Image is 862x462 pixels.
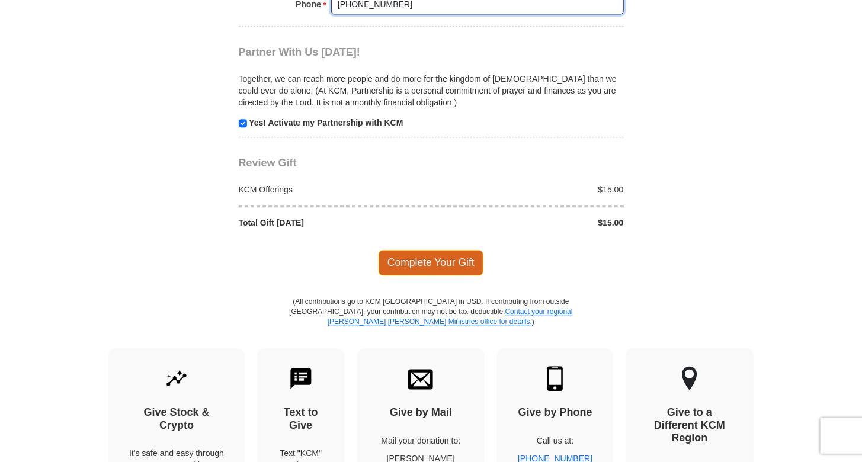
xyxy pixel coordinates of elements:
[328,307,573,326] a: Contact your regional [PERSON_NAME] [PERSON_NAME] Ministries office for details.
[249,118,403,127] strong: Yes! Activate my Partnership with KCM
[378,435,464,447] p: Mail your donation to:
[289,366,313,391] img: text-to-give.svg
[129,406,224,432] h4: Give Stock & Crypto
[278,406,324,432] h4: Text to Give
[681,366,698,391] img: other-region
[239,73,624,108] p: Together, we can reach more people and do more for the kingdom of [DEMOGRAPHIC_DATA] than we coul...
[431,217,630,229] div: $15.00
[239,157,297,169] span: Review Gift
[232,184,431,195] div: KCM Offerings
[518,435,592,447] p: Call us at:
[543,366,568,391] img: mobile.svg
[239,46,361,58] span: Partner With Us [DATE]!
[289,297,573,348] p: (All contributions go to KCM [GEOGRAPHIC_DATA] in USD. If contributing from outside [GEOGRAPHIC_D...
[408,366,433,391] img: envelope.svg
[646,406,733,445] h4: Give to a Different KCM Region
[431,184,630,195] div: $15.00
[378,406,464,419] h4: Give by Mail
[379,250,483,275] span: Complete Your Gift
[164,366,189,391] img: give-by-stock.svg
[518,406,592,419] h4: Give by Phone
[232,217,431,229] div: Total Gift [DATE]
